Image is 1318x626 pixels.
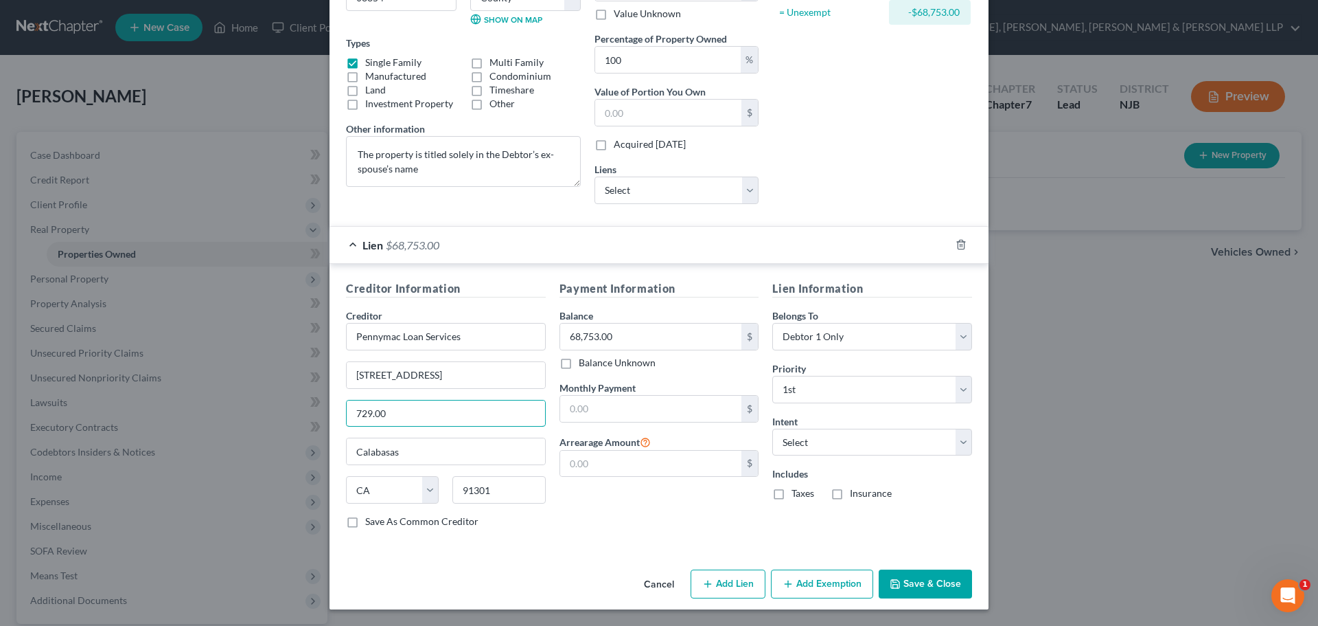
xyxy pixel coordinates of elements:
[559,434,651,450] label: Arrearage Amount
[594,85,706,99] label: Value of Portion You Own
[614,7,681,21] label: Value Unknown
[771,570,873,599] button: Add Exemption
[741,451,758,477] div: $
[347,438,545,465] input: Enter city...
[594,162,616,177] label: Liens
[560,324,742,350] input: 0.00
[1299,579,1310,590] span: 1
[365,97,453,111] label: Investment Property
[362,238,383,251] span: Lien
[560,451,742,477] input: 0.00
[772,310,818,322] span: Belongs To
[346,280,546,298] h5: Creditor Information
[346,36,370,50] label: Types
[489,69,551,83] label: Condominium
[560,396,742,422] input: 0.00
[772,363,806,375] span: Priority
[633,571,685,599] button: Cancel
[347,401,545,427] input: Apt, Suite, etc...
[595,100,741,126] input: 0.00
[365,56,421,69] label: Single Family
[779,5,883,19] div: = Unexempt
[365,69,426,83] label: Manufactured
[489,56,544,69] label: Multi Family
[489,97,515,111] label: Other
[579,356,656,370] label: Balance Unknown
[772,414,798,429] label: Intent
[741,396,758,422] div: $
[900,5,960,19] div: -$68,753.00
[594,32,727,46] label: Percentage of Property Owned
[346,323,546,350] input: Search creditor by name...
[791,487,814,500] label: Taxes
[850,487,892,500] label: Insurance
[346,122,425,136] label: Other information
[614,137,686,151] label: Acquired [DATE]
[772,280,972,298] h5: Lien Information
[741,47,758,73] div: %
[772,467,972,481] label: Includes
[691,570,765,599] button: Add Lien
[559,309,593,323] label: Balance
[741,324,758,350] div: $
[346,310,382,322] span: Creditor
[559,381,636,395] label: Monthly Payment
[365,83,386,97] label: Land
[489,83,534,97] label: Timeshare
[365,515,478,528] label: Save As Common Creditor
[470,14,542,25] a: Show on Map
[386,238,439,251] span: $68,753.00
[559,280,759,298] h5: Payment Information
[452,476,545,504] input: Enter zip...
[879,570,972,599] button: Save & Close
[595,47,741,73] input: 0.00
[347,362,545,388] input: Enter address...
[1271,579,1304,612] iframe: Intercom live chat
[741,100,758,126] div: $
